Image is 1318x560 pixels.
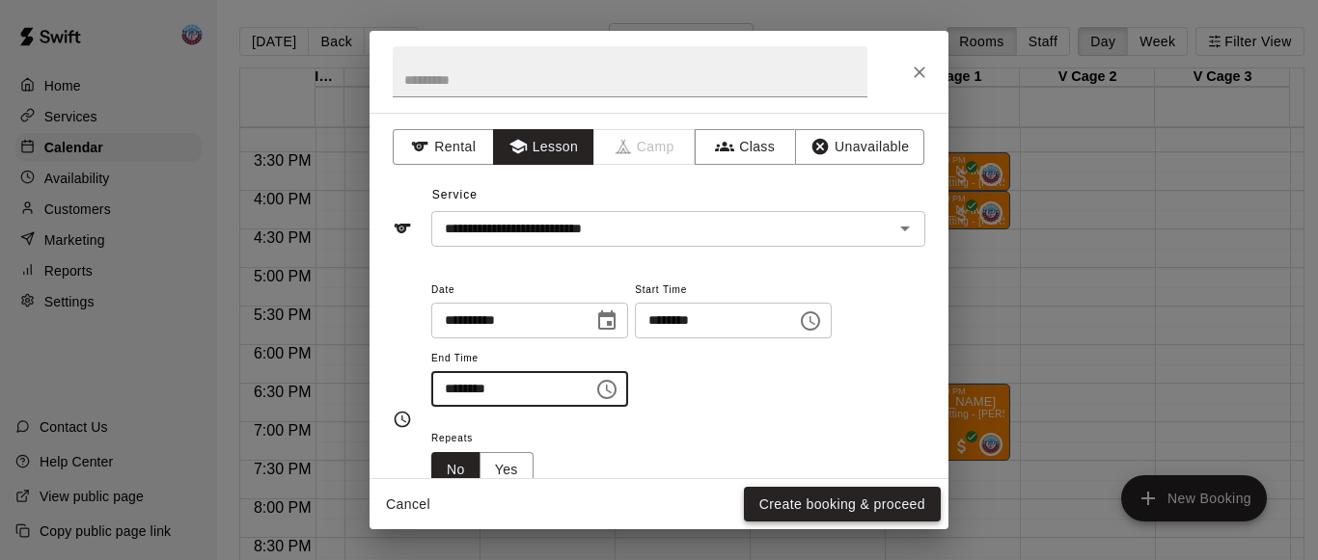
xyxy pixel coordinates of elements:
[431,452,481,488] button: No
[393,410,412,429] svg: Timing
[493,129,594,165] button: Lesson
[588,302,626,340] button: Choose date, selected date is Sep 12, 2025
[744,487,941,522] button: Create booking & proceed
[431,278,628,304] span: Date
[695,129,796,165] button: Class
[431,426,549,452] span: Repeats
[431,452,534,488] div: outlined button group
[393,129,494,165] button: Rental
[393,219,412,238] svg: Service
[892,215,919,242] button: Open
[594,129,696,165] span: Camps can only be created in the Services page
[432,188,478,201] span: Service
[377,487,439,522] button: Cancel
[588,370,626,409] button: Choose time, selected time is 8:30 PM
[791,302,830,340] button: Choose time, selected time is 7:30 PM
[902,55,937,90] button: Close
[635,278,832,304] span: Start Time
[431,346,628,372] span: End Time
[480,452,534,488] button: Yes
[795,129,924,165] button: Unavailable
